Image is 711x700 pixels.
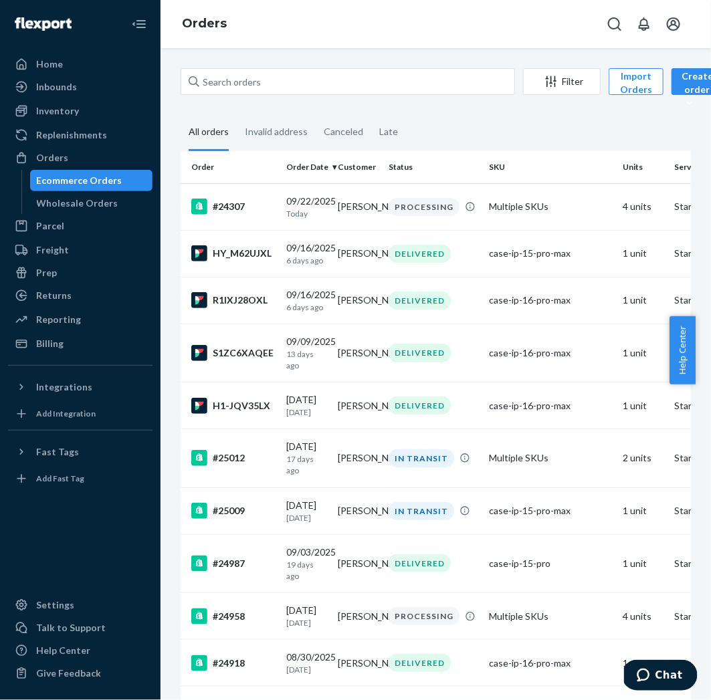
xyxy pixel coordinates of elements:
div: PROCESSING [389,198,460,216]
a: Orders [182,16,227,31]
div: 09/03/2025 [286,546,327,582]
a: Prep [8,262,153,283]
div: Customer [338,161,379,172]
th: SKU [484,151,617,183]
div: 09/09/2025 [286,335,327,371]
div: IN TRANSIT [389,449,454,467]
div: Prep [36,266,57,279]
td: 4 units [617,593,669,640]
div: Returns [36,289,72,302]
p: [DATE] [286,617,327,628]
td: Multiple SKUs [484,429,617,487]
div: #25012 [191,450,276,466]
a: Add Integration [8,403,153,425]
a: Replenishments [8,124,153,146]
div: DELIVERED [389,654,451,672]
div: 08/30/2025 [286,651,327,675]
div: All orders [189,114,229,151]
p: 17 days ago [286,453,327,476]
td: 4 units [617,183,669,230]
div: Filter [524,75,600,88]
div: #24307 [191,199,276,215]
a: Returns [8,285,153,306]
div: [DATE] [286,604,327,628]
div: S1ZC6XAQEE [191,345,276,361]
td: [PERSON_NAME] [332,382,384,429]
p: 6 days ago [286,302,327,313]
td: 1 unit [617,324,669,382]
div: DELIVERED [389,554,451,572]
div: Reporting [36,313,81,326]
p: [DATE] [286,512,327,523]
div: Freight [36,243,69,257]
div: case-ip-15-pro [489,557,612,570]
th: Units [617,151,669,183]
button: Fast Tags [8,441,153,463]
p: 13 days ago [286,348,327,371]
p: [DATE] [286,664,327,675]
button: Integrations [8,376,153,398]
p: Today [286,208,327,219]
td: 1 unit [617,487,669,534]
div: Integrations [36,380,92,394]
div: HY_M62UJXL [191,245,276,261]
td: 1 unit [617,534,669,592]
div: 09/16/2025 [286,241,327,266]
td: [PERSON_NAME] [332,277,384,324]
td: 2 units [617,429,669,487]
div: Add Fast Tag [36,473,84,484]
div: Invalid address [245,114,308,149]
a: Parcel [8,215,153,237]
div: Replenishments [36,128,107,142]
td: Multiple SKUs [484,183,617,230]
a: Reporting [8,309,153,330]
td: 1 unit [617,230,669,277]
div: Add Integration [36,408,96,419]
td: 1 unit [617,640,669,687]
div: case-ip-16-pro-max [489,399,612,413]
a: Add Fast Tag [8,468,153,489]
ol: breadcrumbs [171,5,237,43]
button: Talk to Support [8,617,153,638]
button: Help Center [670,316,696,384]
div: IN TRANSIT [389,502,454,520]
td: 1 unit [617,382,669,429]
td: [PERSON_NAME] [332,183,384,230]
div: [DATE] [286,440,327,476]
button: Import Orders [609,68,664,95]
div: R1IXJ28OXL [191,292,276,308]
td: 1 unit [617,277,669,324]
div: DELIVERED [389,396,451,415]
th: Status [383,151,484,183]
a: Settings [8,594,153,616]
td: [PERSON_NAME] [332,230,384,277]
a: Home [8,53,153,75]
button: Filter [523,68,601,95]
div: Give Feedback [36,667,101,680]
td: [PERSON_NAME] [332,324,384,382]
button: Open notifications [631,11,657,37]
div: Fast Tags [36,445,79,459]
div: #25009 [191,503,276,519]
div: Talk to Support [36,621,106,634]
iframe: Opens a widget where you can chat to one of our agents [624,660,698,693]
div: Orders [36,151,68,164]
div: #24918 [191,655,276,671]
div: case-ip-16-pro-max [489,294,612,307]
td: [PERSON_NAME] [332,534,384,592]
div: Billing [36,337,64,350]
th: Order Date [281,151,332,183]
div: #24958 [191,608,276,624]
button: Give Feedback [8,663,153,684]
div: Help Center [36,644,90,657]
a: Wholesale Orders [30,193,153,214]
td: [PERSON_NAME] [332,487,384,534]
td: Multiple SKUs [484,593,617,640]
div: PROCESSING [389,607,460,625]
p: [DATE] [286,406,327,418]
a: Inbounds [8,76,153,98]
td: [PERSON_NAME] [332,429,384,487]
div: Inbounds [36,80,77,94]
div: case-ip-16-pro-max [489,346,612,360]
